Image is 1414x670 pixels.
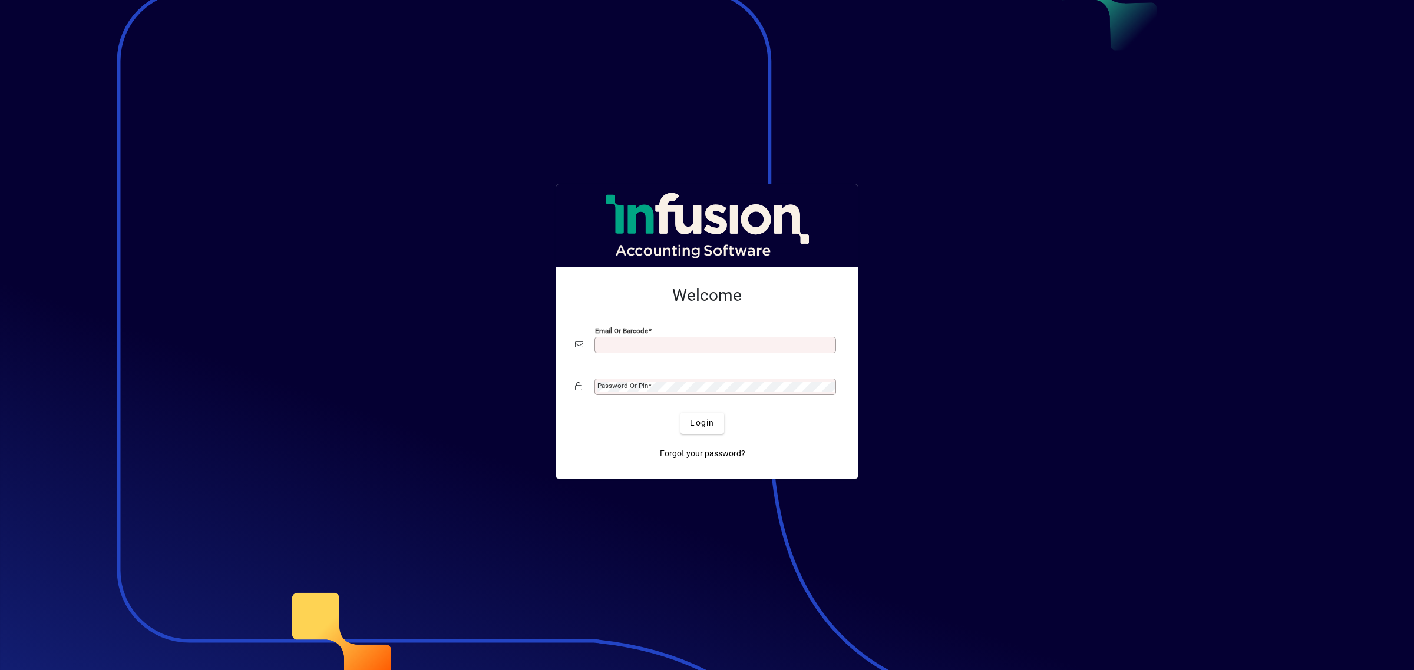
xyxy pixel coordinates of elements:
mat-label: Email or Barcode [595,326,648,334]
a: Forgot your password? [655,443,750,465]
span: Forgot your password? [660,447,745,460]
mat-label: Password or Pin [597,382,648,390]
h2: Welcome [575,286,839,306]
button: Login [680,413,723,434]
span: Login [690,417,714,429]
